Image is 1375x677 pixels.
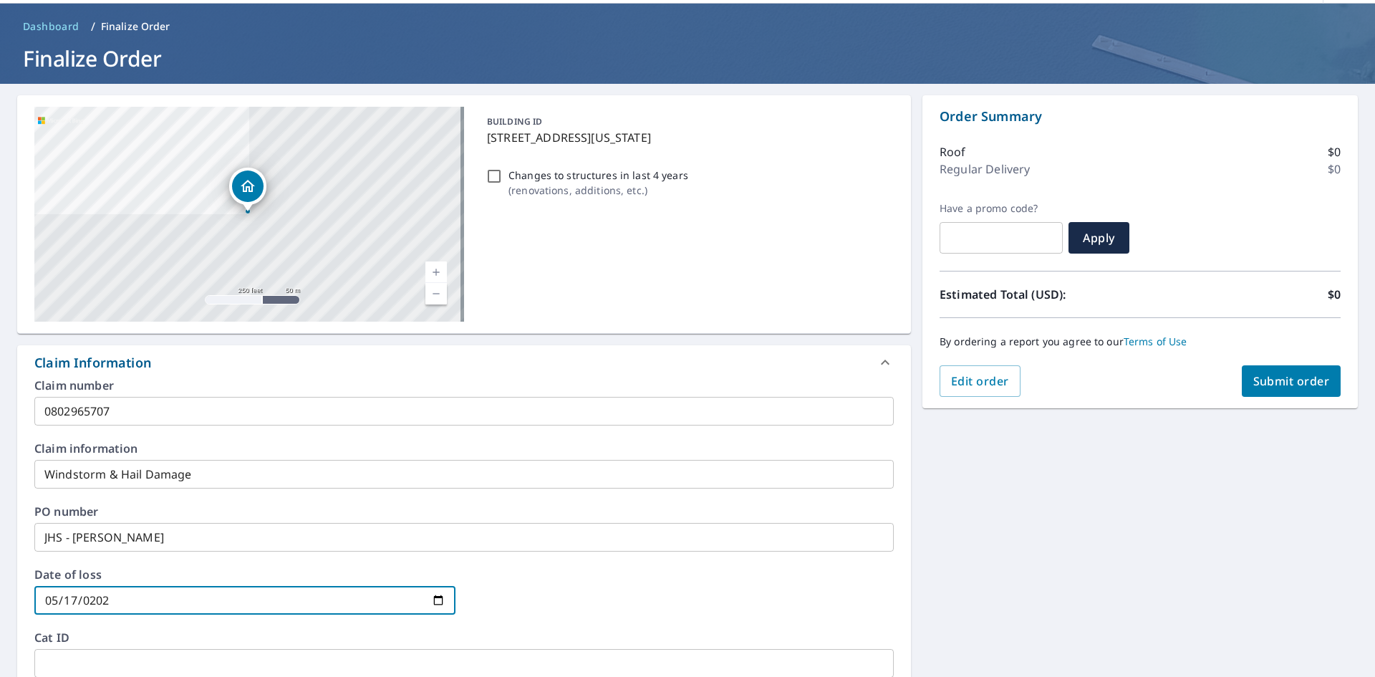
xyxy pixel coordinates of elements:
[34,632,894,643] label: Cat ID
[951,373,1009,389] span: Edit order
[101,19,170,34] p: Finalize Order
[487,115,542,128] p: BUILDING ID
[17,44,1358,73] h1: Finalize Order
[1328,143,1341,160] p: $0
[34,506,894,517] label: PO number
[487,129,888,146] p: [STREET_ADDRESS][US_STATE]
[34,443,894,454] label: Claim information
[229,168,266,212] div: Dropped pin, building 1, Residential property, 9708 SW 21st St Oklahoma City, OK 73128
[508,168,688,183] p: Changes to structures in last 4 years
[17,345,911,380] div: Claim Information
[1328,160,1341,178] p: $0
[23,19,79,34] span: Dashboard
[17,15,1358,38] nav: breadcrumb
[1124,335,1187,348] a: Terms of Use
[1080,230,1118,246] span: Apply
[425,283,447,304] a: Current Level 17, Zoom Out
[1328,286,1341,303] p: $0
[1068,222,1129,254] button: Apply
[940,160,1030,178] p: Regular Delivery
[940,143,966,160] p: Roof
[34,569,455,580] label: Date of loss
[940,107,1341,126] p: Order Summary
[34,353,151,373] div: Claim Information
[425,261,447,283] a: Current Level 17, Zoom In
[508,183,688,198] p: ( renovations, additions, etc. )
[940,286,1140,303] p: Estimated Total (USD):
[1253,373,1330,389] span: Submit order
[91,18,95,35] li: /
[940,335,1341,348] p: By ordering a report you agree to our
[940,202,1063,215] label: Have a promo code?
[34,380,894,391] label: Claim number
[1242,365,1341,397] button: Submit order
[940,365,1021,397] button: Edit order
[17,15,85,38] a: Dashboard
